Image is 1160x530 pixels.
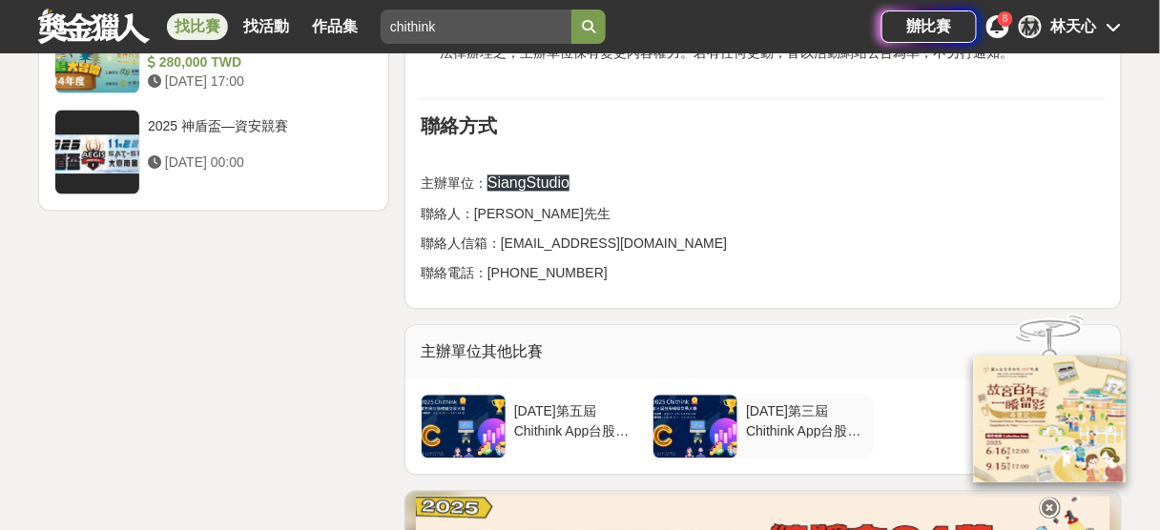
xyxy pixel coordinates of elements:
[148,153,365,173] div: [DATE] 00:00
[514,402,633,438] div: [DATE]第五屆Chithink App台股模擬交易大賽
[304,13,365,40] a: 作品集
[487,175,570,192] span: SiangStudio
[1003,13,1008,24] span: 8
[652,395,873,459] a: [DATE]第三屆Chithink App台股模擬交易大賽
[236,13,297,40] a: 找活動
[54,110,373,195] a: 2025 神盾盃—資安競賽 [DATE] 00:00
[421,264,1106,284] p: 聯絡電話：[PHONE_NUMBER]
[421,395,641,459] a: [DATE]第五屆Chithink App台股模擬交易大賽
[148,52,365,72] div: 280,000 TWD
[381,10,571,44] input: 這樣Sale也可以： 安聯人壽創意銷售法募集
[421,173,1106,195] p: 主辦單位：
[421,116,497,137] strong: 聯絡方式
[421,205,1106,225] p: 聯絡人：[PERSON_NAME]先生
[421,234,1106,255] p: 聯絡人信箱：[EMAIL_ADDRESS][DOMAIN_NAME]
[1051,15,1097,38] div: 林天心
[405,326,1121,379] div: 主辦單位其他比賽
[746,402,865,438] div: [DATE]第三屆Chithink App台股模擬交易大賽
[148,72,365,92] div: [DATE] 17:00
[167,13,228,40] a: 找比賽
[974,356,1127,482] img: 968ab78a-c8e5-4181-8f9d-94c24feca916.png
[148,117,365,153] div: 2025 神盾盃—資安競賽
[1019,15,1042,38] div: 林
[881,10,977,43] a: 辦比賽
